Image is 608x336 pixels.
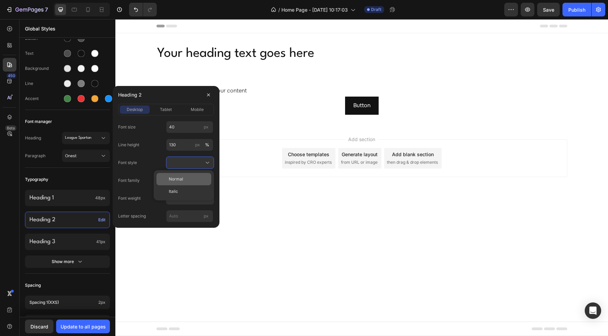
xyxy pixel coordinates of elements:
input: px% [166,139,213,151]
span: Typography [25,175,48,184]
p: Button [238,82,255,91]
label: Font style [118,160,137,166]
div: Add blank section [277,132,318,139]
span: Home Page - [DATE] 10:17:03 [281,6,348,13]
p: 7 [45,5,48,14]
div: Generate layout [226,132,262,139]
span: 2px [98,299,105,306]
label: Font size [118,124,136,130]
p: Spacing 1 [29,299,96,306]
span: Heading [25,135,62,141]
div: Show more [52,258,84,265]
span: Paragraph [25,153,62,159]
div: Open Intercom Messenger [585,302,601,319]
button: Show more [25,256,110,268]
span: Heading 2 [118,91,142,99]
button: Publish [562,3,591,16]
button: % [193,141,202,149]
span: Edit [98,217,105,223]
span: Normal [169,176,183,182]
div: Accent [25,96,62,102]
input: px [166,121,213,133]
span: Onest [65,153,100,159]
span: League Spartan [65,135,100,141]
span: Draft [371,7,381,13]
span: 41px [96,239,105,245]
div: Line [25,80,62,87]
span: 48px [95,195,105,201]
span: mobile [191,107,204,113]
iframe: Design area [115,19,608,336]
button: Save [537,3,560,16]
span: px [204,124,208,129]
div: Choose templates [173,132,214,139]
button: League Spartan [62,132,110,144]
div: Beta [5,125,16,131]
div: Text [25,50,62,57]
button: 7 [3,3,51,16]
button: Discard [25,320,53,333]
span: Font manager [25,117,52,126]
label: Letter spacing [118,213,146,219]
label: Line height [118,142,139,148]
p: Global Styles [25,25,110,32]
span: / [278,6,280,13]
span: tablet [160,107,172,113]
span: px [204,213,208,219]
div: 450 [7,73,16,78]
div: % [205,142,209,148]
span: desktop [127,107,143,113]
div: Discard [30,323,48,330]
p: Heading 3 [29,238,93,246]
p: Heading 2 [29,216,96,224]
button: Onest [62,150,110,162]
p: Heading 1 [29,195,92,201]
span: Italic [169,188,178,195]
span: (xxs) [48,300,59,305]
span: inspired by CRO experts [169,140,216,146]
button: <p>Button</p> [230,77,263,96]
div: Publish [568,6,585,13]
button: Update to all pages [56,320,110,333]
div: Background [25,65,62,72]
div: Undo/Redo [129,3,157,16]
span: Save [543,7,554,13]
span: then drag & drop elements [271,140,322,146]
label: Font family [118,177,140,184]
span: Add section [230,116,263,124]
div: px [195,142,200,148]
span: from URL or image [226,140,262,146]
button: px [203,141,211,149]
input: px [166,210,213,222]
span: Spacing [25,281,41,289]
label: Font weight [118,195,141,201]
div: Update to all pages [61,323,106,330]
